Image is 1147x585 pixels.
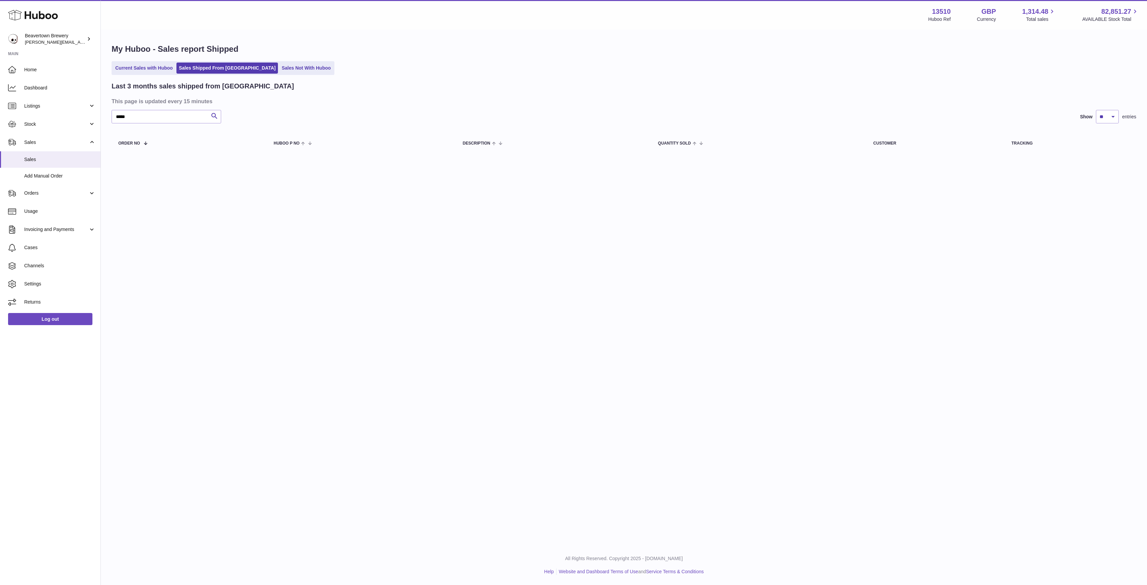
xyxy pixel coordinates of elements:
span: AVAILABLE Stock Total [1082,16,1139,23]
span: 82,851.27 [1101,7,1131,16]
a: 82,851.27 AVAILABLE Stock Total [1082,7,1139,23]
label: Show [1080,114,1093,120]
a: Website and Dashboard Terms of Use [559,569,638,574]
span: Returns [24,299,95,305]
div: Beavertown Brewery [25,33,85,45]
span: Cases [24,244,95,251]
span: Description [463,141,490,146]
span: 1,314.48 [1022,7,1049,16]
strong: GBP [981,7,996,16]
span: Sales [24,156,95,163]
strong: 13510 [932,7,951,16]
span: [PERSON_NAME][EMAIL_ADDRESS][PERSON_NAME][DOMAIN_NAME] [25,39,171,45]
h1: My Huboo - Sales report Shipped [112,44,1136,54]
span: Sales [24,139,88,146]
a: Help [544,569,554,574]
img: Matthew.McCormack@beavertownbrewery.co.uk [8,34,18,44]
span: Listings [24,103,88,109]
span: Dashboard [24,85,95,91]
span: Huboo P no [274,141,299,146]
a: Log out [8,313,92,325]
a: 1,314.48 Total sales [1022,7,1056,23]
a: Sales Shipped From [GEOGRAPHIC_DATA] [176,63,278,74]
p: All Rights Reserved. Copyright 2025 - [DOMAIN_NAME] [106,555,1142,562]
a: Service Terms & Conditions [646,569,704,574]
span: Invoicing and Payments [24,226,88,233]
div: Huboo Ref [928,16,951,23]
a: Current Sales with Huboo [113,63,175,74]
h3: This page is updated every 15 minutes [112,97,1135,105]
span: Add Manual Order [24,173,95,179]
div: Tracking [1011,141,1130,146]
span: entries [1122,114,1136,120]
span: Stock [24,121,88,127]
span: Total sales [1026,16,1056,23]
span: Order No [118,141,140,146]
h2: Last 3 months sales shipped from [GEOGRAPHIC_DATA] [112,82,294,91]
span: Quantity Sold [658,141,691,146]
span: Home [24,67,95,73]
span: Orders [24,190,88,196]
span: Usage [24,208,95,214]
div: Currency [977,16,996,23]
span: Settings [24,281,95,287]
span: Channels [24,263,95,269]
a: Sales Not With Huboo [279,63,333,74]
div: Customer [873,141,998,146]
li: and [557,569,704,575]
